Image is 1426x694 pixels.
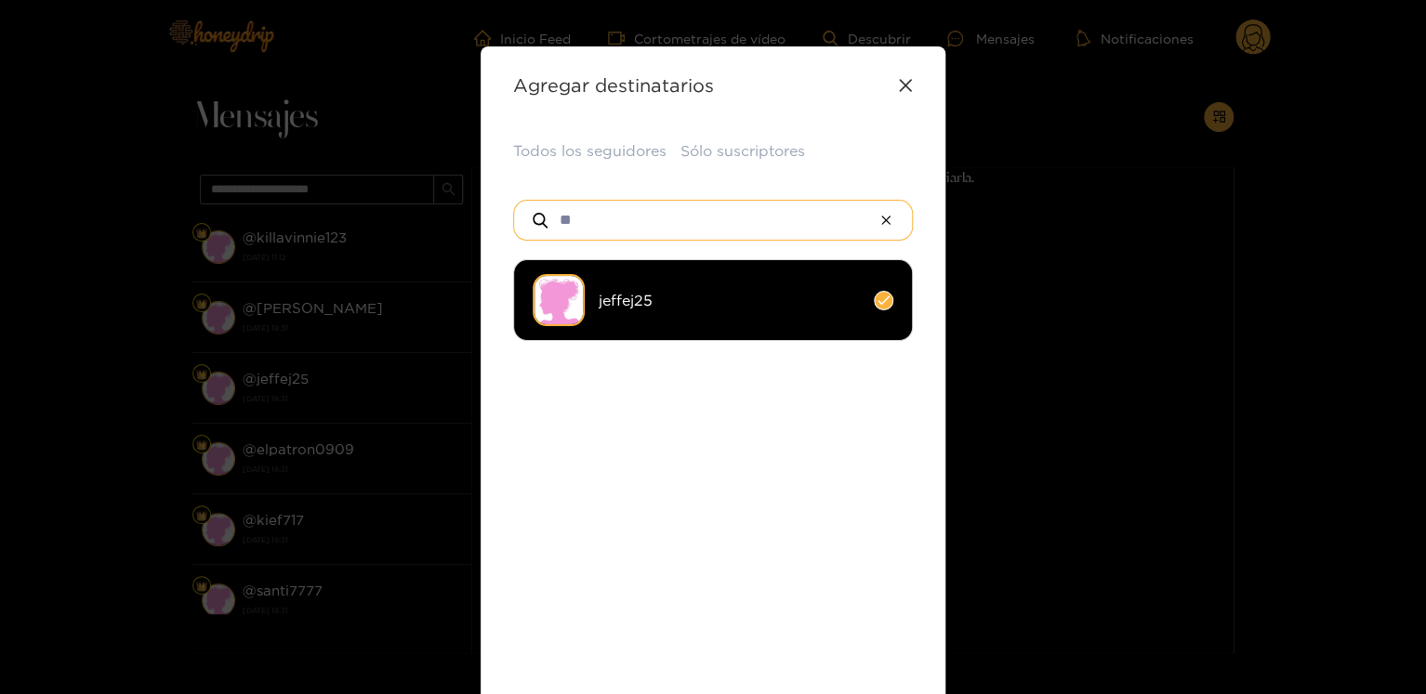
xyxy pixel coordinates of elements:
font: Todos los seguidores [513,142,667,159]
button: Todos los seguidores [513,140,667,162]
img: no-avatar.png [533,274,585,326]
button: Sólo suscriptores [680,140,805,162]
font: jeffej25 [599,292,653,308]
font: Sólo suscriptores [680,142,805,159]
font: Agregar destinatarios [513,74,714,95]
